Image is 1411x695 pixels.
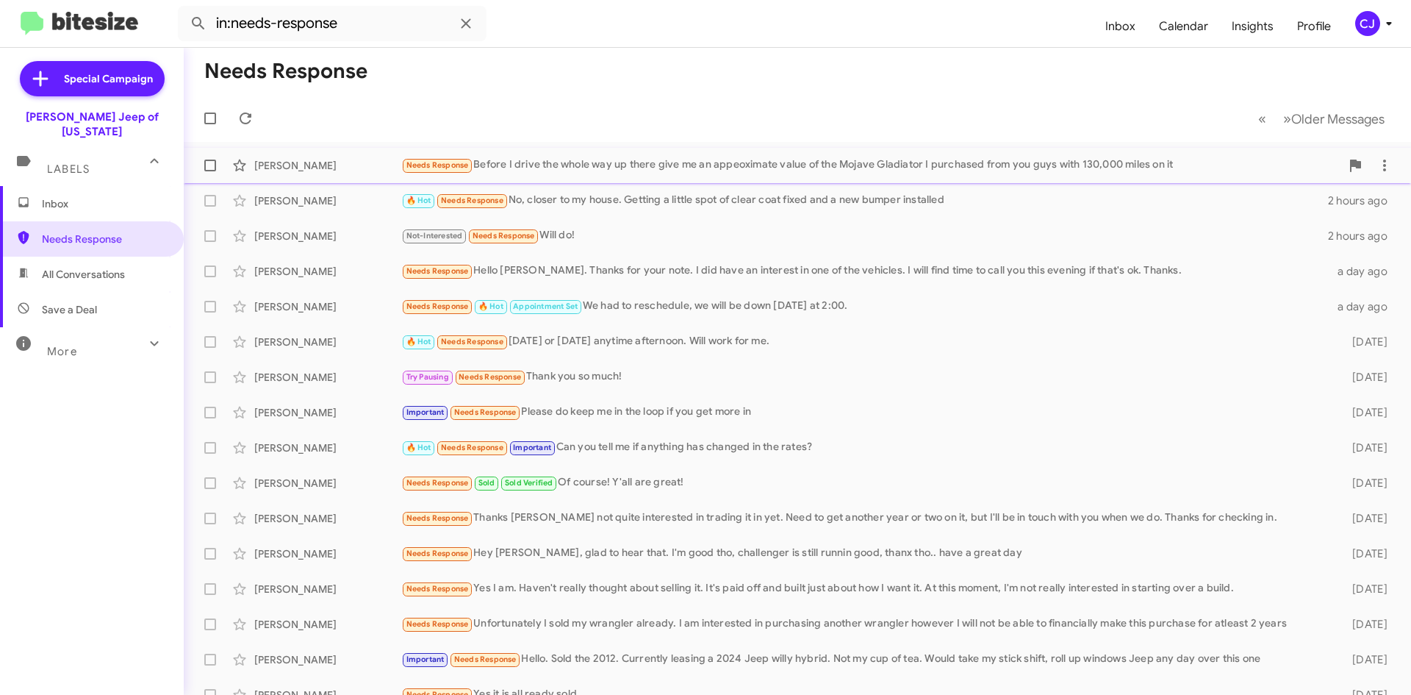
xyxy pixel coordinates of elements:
div: [PERSON_NAME] [254,335,401,349]
a: Profile [1285,5,1343,48]
div: [DATE] [1329,546,1399,561]
div: [DATE] [1329,652,1399,667]
div: [DATE] [1329,405,1399,420]
div: [PERSON_NAME] [254,370,401,385]
span: Labels [47,163,90,176]
span: Needs Response [406,513,469,523]
span: « [1258,110,1266,128]
span: Not-Interested [406,231,463,240]
div: [PERSON_NAME] [254,264,401,279]
div: Of course! Y'all are great! [401,474,1329,491]
a: Insights [1220,5,1285,48]
span: Important [513,443,551,452]
div: 2 hours ago [1328,229,1399,243]
div: [DATE] [1329,511,1399,526]
span: Needs Response [42,232,167,246]
span: Needs Response [454,407,517,417]
div: [PERSON_NAME] [254,193,401,208]
span: Needs Response [441,196,503,205]
div: Unfortunately I sold my wrangler already. I am interested in purchasing another wrangler however ... [401,616,1329,632]
div: Will do! [401,227,1328,244]
span: Needs Response [441,337,503,346]
div: Hello [PERSON_NAME]. Thanks for your note. I did have an interest in one of the vehicles. I will ... [401,263,1329,279]
span: Save a Deal [42,302,97,317]
span: All Conversations [42,267,125,282]
span: Needs Response [406,619,469,629]
span: Special Campaign [64,71,153,86]
span: Needs Response [473,231,535,240]
span: 🔥 Hot [478,302,503,311]
span: » [1283,110,1291,128]
span: 🔥 Hot [406,196,431,205]
div: [DATE] [1329,476,1399,491]
input: Search [178,6,487,41]
a: Special Campaign [20,61,165,96]
span: Needs Response [406,302,469,311]
div: a day ago [1329,299,1399,314]
span: Sold Verified [505,478,553,488]
button: Next [1274,104,1393,134]
div: [DATE] [1329,582,1399,596]
h1: Needs Response [204,60,367,83]
div: [PERSON_NAME] [254,476,401,491]
div: [PERSON_NAME] [254,617,401,632]
span: More [47,345,77,358]
span: Needs Response [441,443,503,452]
div: [DATE] or [DATE] anytime afternoon. Will work for me. [401,333,1329,350]
div: [DATE] [1329,617,1399,632]
div: Hello. Sold the 2012. Currently leasing a 2024 Jeep willy hybrid. Not my cup of tea. Would take m... [401,651,1329,668]
span: Appointment Set [513,302,578,311]
span: Inbox [42,196,167,211]
div: [DATE] [1329,441,1399,455]
span: Needs Response [406,160,469,170]
div: 2 hours ago [1328,193,1399,208]
div: Please do keep me in the loop if you get more in [401,404,1329,421]
div: CJ [1355,11,1380,36]
span: 🔥 Hot [406,337,431,346]
nav: Page navigation example [1250,104,1393,134]
span: Needs Response [459,372,521,382]
button: Previous [1249,104,1275,134]
span: Important [406,407,445,417]
div: [PERSON_NAME] [254,158,401,173]
div: [DATE] [1329,370,1399,385]
div: No, closer to my house. Getting a little spot of clear coat fixed and a new bumper installed [401,192,1328,209]
div: [PERSON_NAME] [254,229,401,243]
a: Inbox [1094,5,1147,48]
span: Try Pausing [406,372,449,382]
div: Before I drive the whole way up there give me an appeoximate value of the Mojave Gladiator I purc... [401,157,1340,174]
span: Sold [478,478,495,488]
div: [PERSON_NAME] [254,546,401,561]
div: [PERSON_NAME] [254,511,401,526]
div: [PERSON_NAME] [254,652,401,667]
div: [PERSON_NAME] [254,405,401,420]
div: [PERSON_NAME] [254,582,401,596]
a: Calendar [1147,5,1220,48]
button: CJ [1343,11,1395,36]
div: [DATE] [1329,335,1399,349]
span: Important [406,655,445,664]
div: Hey [PERSON_NAME], glad to hear that. I'm good tho, challenger is still runnin good, thanx tho.. ... [401,545,1329,562]
span: Needs Response [454,655,517,664]
div: We had to reschedule, we will be down [DATE] at 2:00. [401,298,1329,315]
span: 🔥 Hot [406,443,431,452]
div: a day ago [1329,264,1399,279]
div: Yes I am. Haven't really thought about selling it. It's paid off and built just about how I want ... [401,580,1329,597]
div: [PERSON_NAME] [254,441,401,455]
div: Thanks [PERSON_NAME] not quite interested in trading it in yet. Need to get another year or two o... [401,510,1329,527]
span: Needs Response [406,478,469,488]
span: Needs Response [406,549,469,558]
span: Older Messages [1291,111,1385,127]
span: Needs Response [406,266,469,276]
div: Can you tell me if anything has changed in the rates? [401,439,1329,456]
div: Thank you so much! [401,368,1329,385]
div: [PERSON_NAME] [254,299,401,314]
span: Needs Response [406,584,469,594]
